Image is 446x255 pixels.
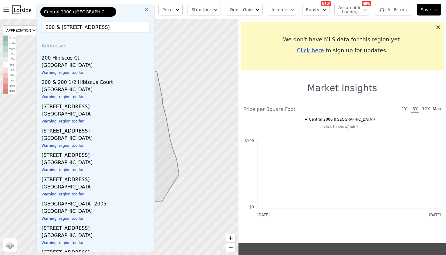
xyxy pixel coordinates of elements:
[362,1,371,6] div: NEW
[42,167,152,174] div: Warning: region too far.
[8,67,16,73] td: -3%
[307,83,377,94] h1: Market Insights
[3,238,17,252] a: Layers
[230,7,253,13] span: Gross Gain
[8,84,16,89] td: -12%
[42,119,152,125] div: Warning: region too far.
[8,36,16,41] td: +15%
[42,52,152,62] div: 200 Hibiscus Ct
[42,143,152,149] div: Warning: region too far.
[42,135,152,143] div: [GEOGRAPHIC_DATA]
[245,139,254,143] text: $100
[42,76,152,86] div: 200 & 200 1/2 Hibiscus Court
[321,1,331,6] div: NEW
[12,5,31,14] img: Lotside
[268,4,297,16] button: Income
[42,240,152,246] div: Warning: region too far.
[400,106,408,113] span: 1Y
[226,4,263,16] button: Gross Gain
[8,46,16,52] td: +9%
[8,73,16,78] td: -6%
[42,22,150,33] input: Enter another location
[226,233,235,243] a: Zoom in
[8,89,16,94] td: -15%
[42,110,152,119] div: [GEOGRAPHIC_DATA]
[229,234,233,242] span: +
[8,78,16,84] td: -9%
[309,117,375,122] span: Central 2000 ([GEOGRAPHIC_DATA])
[239,124,441,129] div: (click to show/hide)
[8,57,16,62] td: +3%
[8,62,16,68] td: 0%
[411,106,419,113] span: 3Y
[42,70,152,76] div: Warning: region too far.
[297,47,324,53] span: Click here
[44,9,113,15] span: Central 2000 ([GEOGRAPHIC_DATA])
[422,106,430,113] span: 10Y
[338,5,358,14] span: Assumable Loan(s)
[3,25,39,35] div: APPRECIATION
[257,213,270,217] text: [DATE]
[42,198,152,208] div: [GEOGRAPHIC_DATA] 2005
[334,4,370,16] button: Assumable Loan(s)
[42,208,152,216] div: [GEOGRAPHIC_DATA]
[246,35,439,44] div: We don't have MLS data for this region yet.
[42,125,152,135] div: [STREET_ADDRESS]
[375,4,412,16] button: All Filters
[8,52,16,57] td: +6%
[42,216,152,222] div: Warning: region too far.
[158,4,183,16] button: Price
[42,174,152,183] div: [STREET_ADDRESS]
[429,213,441,217] text: [DATE]
[42,222,152,232] div: [STREET_ADDRESS]
[42,95,152,101] div: Warning: region too far.
[42,86,152,95] div: [GEOGRAPHIC_DATA]
[421,7,431,13] span: Save
[8,41,16,47] td: +12%
[162,7,173,13] span: Price
[243,106,342,113] div: Price per Square Foot
[226,243,235,252] a: Zoom out
[42,232,152,240] div: [GEOGRAPHIC_DATA]
[272,7,287,13] span: Income
[302,4,329,16] button: Equity
[188,4,221,16] button: Structure
[191,7,211,13] span: Structure
[433,106,441,113] span: Max
[249,205,254,209] text: $0
[306,7,319,13] span: Equity
[379,7,407,13] span: All Filters
[42,192,152,198] div: Warning: region too far.
[229,243,233,251] span: −
[42,159,152,167] div: [GEOGRAPHIC_DATA]
[417,4,441,16] button: Save
[42,62,152,70] div: [GEOGRAPHIC_DATA]
[42,101,152,110] div: [STREET_ADDRESS]
[42,183,152,192] div: [GEOGRAPHIC_DATA]
[42,149,152,159] div: [STREET_ADDRESS]
[246,46,439,55] div: to sign up for updates.
[39,37,152,52] div: Addresses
